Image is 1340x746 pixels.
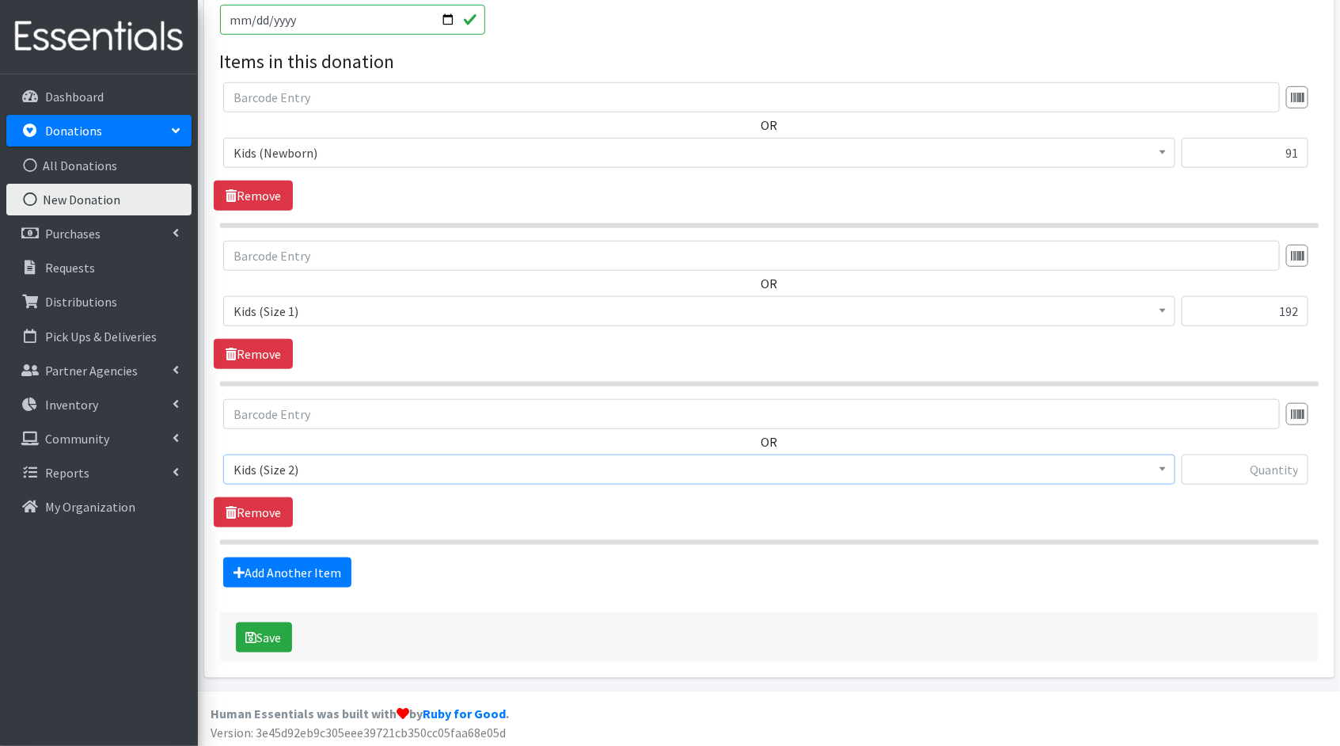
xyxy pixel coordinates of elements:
[1182,455,1308,485] input: Quantity
[6,457,192,489] a: Reports
[211,706,509,721] strong: Human Essentials was built with by .
[6,10,192,63] img: HumanEssentials
[45,123,102,139] p: Donations
[6,115,192,147] a: Donations
[214,181,293,211] a: Remove
[6,150,192,181] a: All Donations
[223,241,1280,271] input: Barcode Entry
[214,339,293,369] a: Remove
[6,321,192,352] a: Pick Ups & Deliveries
[233,459,1165,481] span: Kids (Size 2)
[761,432,777,451] label: OR
[6,491,192,523] a: My Organization
[6,81,192,112] a: Dashboard
[6,355,192,386] a: Partner Agencies
[223,82,1280,112] input: Barcode Entry
[45,226,101,242] p: Purchases
[6,286,192,318] a: Distributions
[761,274,777,293] label: OR
[6,218,192,249] a: Purchases
[223,296,1175,326] span: Kids (Size 1)
[236,622,292,653] button: Save
[45,431,109,447] p: Community
[223,399,1280,429] input: Barcode Entry
[1182,138,1308,168] input: Quantity
[45,294,117,310] p: Distributions
[214,497,293,527] a: Remove
[45,465,89,481] p: Reports
[233,142,1165,164] span: Kids (Newborn)
[233,300,1165,322] span: Kids (Size 1)
[45,397,98,413] p: Inventory
[1182,296,1308,326] input: Quantity
[6,184,192,215] a: New Donation
[211,725,506,740] span: Version: 3e45d92eb9c305eee39721cb350cc05faa68e05d
[6,423,192,455] a: Community
[45,499,135,515] p: My Organization
[220,48,1319,76] legend: Items in this donation
[45,363,138,379] p: Partner Agencies
[423,706,506,721] a: Ruby for Good
[45,260,95,276] p: Requests
[223,558,351,588] a: Add Another Item
[45,329,157,344] p: Pick Ups & Deliveries
[45,89,104,105] p: Dashboard
[223,138,1175,168] span: Kids (Newborn)
[6,252,192,284] a: Requests
[6,389,192,421] a: Inventory
[223,455,1175,485] span: Kids (Size 2)
[761,116,777,135] label: OR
